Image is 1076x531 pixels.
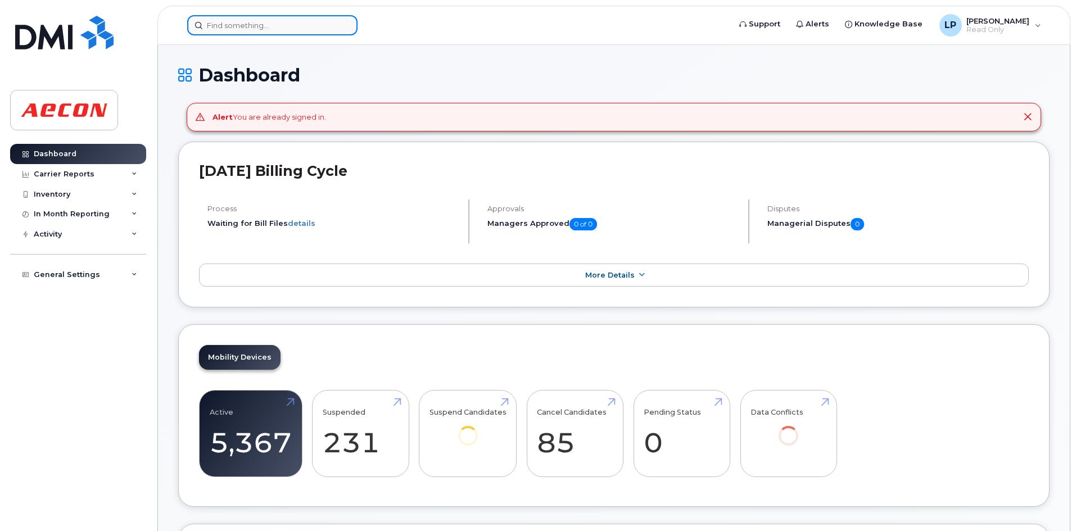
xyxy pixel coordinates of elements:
a: Cancel Candidates 85 [537,397,613,471]
span: More Details [585,271,635,279]
a: Active 5,367 [210,397,292,471]
a: Pending Status 0 [644,397,720,471]
h1: Dashboard [178,65,1050,85]
h4: Disputes [767,205,1029,213]
li: Waiting for Bill Files [207,218,459,229]
h5: Managers Approved [487,218,739,230]
h4: Approvals [487,205,739,213]
h2: [DATE] Billing Cycle [199,162,1029,179]
a: Mobility Devices [199,345,281,370]
div: You are already signed in. [213,112,326,122]
a: details [288,219,315,228]
strong: Alert [213,112,233,121]
a: Data Conflicts [751,397,826,461]
a: Suspended 231 [323,397,399,471]
span: 0 [851,218,864,230]
span: 0 of 0 [569,218,597,230]
h4: Process [207,205,459,213]
h5: Managerial Disputes [767,218,1029,230]
a: Suspend Candidates [430,397,507,461]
